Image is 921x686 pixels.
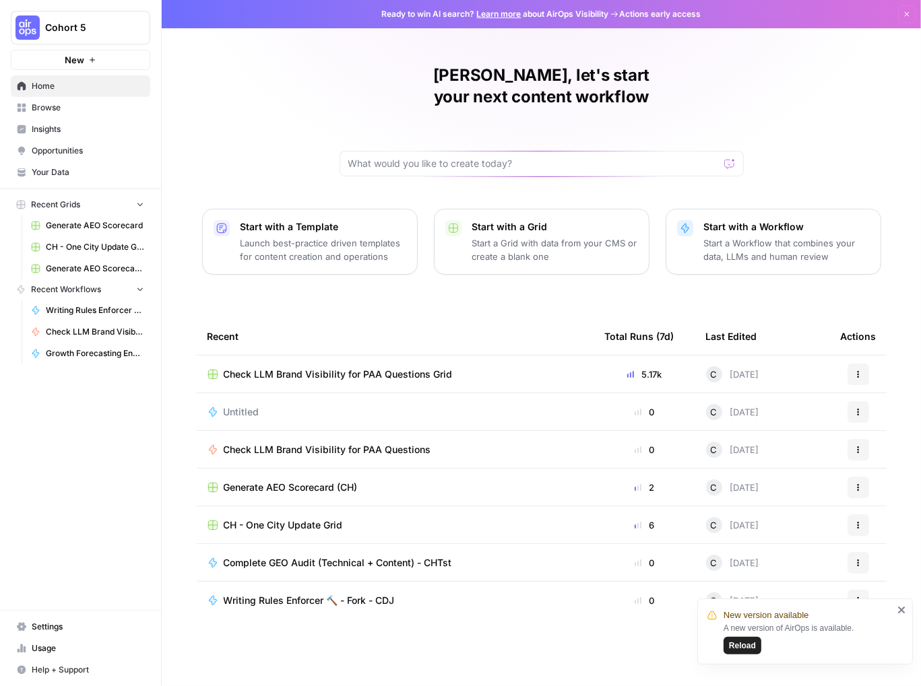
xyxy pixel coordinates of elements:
span: Settings [32,621,144,633]
p: Start with a Template [241,220,406,234]
a: CH - One City Update Grid [25,236,150,258]
span: Recent Grids [31,199,80,211]
span: C [711,481,718,494]
a: Writing Rules Enforcer 🔨 - Fork - CDJ [208,594,583,607]
a: Complete GEO Audit (Technical + Content) - CHTst [208,556,583,570]
a: Opportunities [11,140,150,162]
button: Recent Grids [11,195,150,215]
a: Check LLM Brand Visibility for PAA Questions Grid [208,368,583,381]
span: Check LLM Brand Visibility for PAA Questions [224,443,431,456]
div: [DATE] [706,442,759,458]
p: Start with a Grid [472,220,638,234]
a: Writing Rules Enforcer 🔨 - Fork - CDJ [25,300,150,321]
span: Actions early access [620,8,701,20]
span: Writing Rules Enforcer 🔨 - Fork - CDJ [46,304,144,316]
div: 0 [605,405,685,419]
div: 2 [605,481,685,494]
button: Start with a WorkflowStart a Workflow that combines your data, LLMs and human review [666,209,881,275]
span: Recent Workflows [31,283,101,296]
span: New [65,53,84,67]
span: Ready to win AI search? about AirOps Visibility [382,8,609,20]
div: [DATE] [706,366,759,382]
span: New version available [724,609,808,622]
span: C [711,443,718,456]
button: close [897,605,907,615]
a: Learn more [477,9,521,19]
div: 5.17k [605,368,685,381]
div: [DATE] [706,517,759,533]
span: Generate AEO Scorecard (CH) [46,263,144,275]
div: 6 [605,518,685,532]
button: Recent Workflows [11,279,150,300]
span: Growth Forecasting Engine ([PERSON_NAME]) [46,347,144,359]
span: Browse [32,102,144,114]
span: C [711,368,718,381]
a: Untitled [208,405,583,419]
p: Start a Workflow that combines your data, LLMs and human review [704,236,870,263]
div: A new version of AirOps is available. [724,622,893,654]
div: [DATE] [706,555,759,571]
span: Opportunities [32,145,144,157]
p: Start with a Workflow [704,220,870,234]
div: [DATE] [706,592,759,609]
a: Your Data [11,162,150,183]
div: 0 [605,594,685,607]
span: C [711,518,718,532]
div: Recent [208,318,583,355]
span: Generate AEO Scorecard [46,219,144,232]
a: Generate AEO Scorecard (CH) [25,258,150,279]
a: Check LLM Brand Visibility for PAA Questions [25,321,150,343]
a: Check LLM Brand Visibility for PAA Questions [208,443,583,456]
img: Cohort 5 Logo [15,15,40,40]
button: Start with a TemplateLaunch best-practice driven templates for content creation and operations [202,209,418,275]
span: Writing Rules Enforcer 🔨 - Fork - CDJ [224,594,395,607]
button: Start with a GridStart a Grid with data from your CMS or create a blank one [434,209,649,275]
h1: [PERSON_NAME], let's start your next content workflow [340,65,744,108]
input: What would you like to create today? [348,157,719,170]
a: Settings [11,616,150,638]
span: Check LLM Brand Visibility for PAA Questions [46,326,144,338]
div: Total Runs (7d) [605,318,674,355]
a: Insights [11,118,150,140]
button: Workspace: Cohort 5 [11,11,150,44]
div: 0 [605,556,685,570]
span: Generate AEO Scorecard (CH) [224,481,358,494]
button: New [11,50,150,70]
a: Growth Forecasting Engine ([PERSON_NAME]) [25,343,150,364]
span: C [711,556,718,570]
p: Start a Grid with data from your CMS or create a blank one [472,236,638,263]
span: Help + Support [32,664,144,676]
div: 0 [605,443,685,456]
div: [DATE] [706,479,759,495]
a: Browse [11,97,150,118]
span: Check LLM Brand Visibility for PAA Questions Grid [224,368,453,381]
span: C [711,594,718,607]
a: Generate AEO Scorecard [25,215,150,236]
span: Complete GEO Audit (Technical + Content) - CHTst [224,556,452,570]
div: Actions [841,318,877,355]
div: Last Edited [706,318,757,355]
span: CH - One City Update Grid [224,518,343,532]
span: Reload [729,640,756,652]
p: Launch best-practice driven templates for content creation and operations [241,236,406,263]
a: Home [11,75,150,97]
a: Generate AEO Scorecard (CH) [208,481,583,494]
span: Untitled [224,405,259,419]
span: Usage [32,642,144,654]
button: Reload [724,637,761,654]
button: Help + Support [11,659,150,681]
span: Home [32,80,144,92]
span: Cohort 5 [45,21,127,34]
span: CH - One City Update Grid [46,241,144,253]
div: [DATE] [706,404,759,420]
a: CH - One City Update Grid [208,518,583,532]
a: Usage [11,638,150,659]
span: C [711,405,718,419]
span: Your Data [32,166,144,178]
span: Insights [32,123,144,135]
